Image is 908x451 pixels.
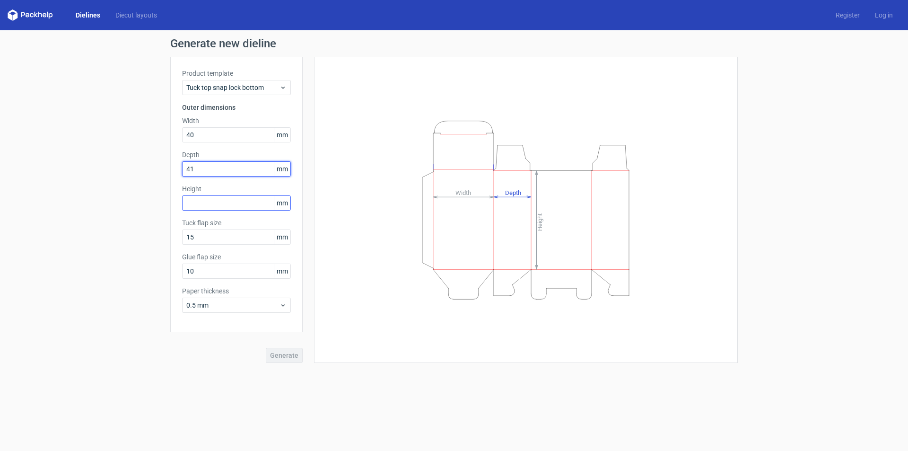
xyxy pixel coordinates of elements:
span: mm [274,128,290,142]
span: mm [274,230,290,244]
tspan: Height [536,213,543,230]
tspan: Width [455,189,471,196]
h1: Generate new dieline [170,38,738,49]
label: Product template [182,69,291,78]
span: Tuck top snap lock bottom [186,83,279,92]
label: Paper thickness [182,286,291,296]
span: mm [274,196,290,210]
a: Register [828,10,867,20]
label: Tuck flap size [182,218,291,228]
a: Log in [867,10,900,20]
span: mm [274,264,290,278]
label: Glue flap size [182,252,291,262]
label: Height [182,184,291,194]
tspan: Depth [505,189,521,196]
span: mm [274,162,290,176]
h3: Outer dimensions [182,103,291,112]
span: 0.5 mm [186,301,279,310]
label: Width [182,116,291,125]
label: Depth [182,150,291,159]
a: Diecut layouts [108,10,165,20]
a: Dielines [68,10,108,20]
